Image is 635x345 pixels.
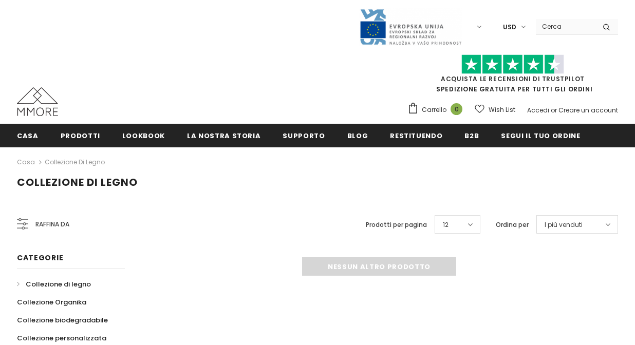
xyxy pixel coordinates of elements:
a: Accedi [527,106,549,114]
span: I più venduti [545,220,583,230]
span: or [551,106,557,114]
a: Blog [347,124,368,147]
a: Carrello 0 [407,102,468,118]
span: Blog [347,131,368,141]
img: Javni Razpis [359,8,462,46]
span: B2B [464,131,479,141]
a: Wish List [475,101,515,119]
span: 0 [451,103,462,115]
span: Restituendo [390,131,442,141]
a: supporto [283,124,325,147]
span: Raffina da [35,219,69,230]
label: Ordina per [496,220,529,230]
span: Collezione personalizzata [17,333,106,343]
span: supporto [283,131,325,141]
span: USD [503,22,516,32]
label: Prodotti per pagina [366,220,427,230]
a: Collezione Organika [17,293,86,311]
a: Acquista le recensioni di TrustPilot [441,74,585,83]
span: Prodotti [61,131,100,141]
span: Casa [17,131,39,141]
a: Javni Razpis [359,22,462,31]
a: Restituendo [390,124,442,147]
a: Segui il tuo ordine [501,124,580,147]
span: Segui il tuo ordine [501,131,580,141]
a: Collezione di legno [17,275,91,293]
img: Fidati di Pilot Stars [461,54,564,74]
a: Collezione di legno [45,158,105,166]
a: La nostra storia [187,124,260,147]
span: Carrello [422,105,446,115]
span: SPEDIZIONE GRATUITA PER TUTTI GLI ORDINI [407,59,618,93]
a: Casa [17,124,39,147]
span: La nostra storia [187,131,260,141]
span: Wish List [489,105,515,115]
a: Casa [17,156,35,168]
span: Lookbook [122,131,165,141]
span: Collezione di legno [17,175,138,189]
span: 12 [443,220,449,230]
a: Collezione biodegradabile [17,311,108,329]
span: Collezione Organika [17,297,86,307]
a: Prodotti [61,124,100,147]
a: Creare un account [558,106,618,114]
input: Search Site [536,19,595,34]
a: Lookbook [122,124,165,147]
a: B2B [464,124,479,147]
span: Collezione biodegradabile [17,315,108,325]
img: Casi MMORE [17,87,58,116]
span: Collezione di legno [26,279,91,289]
span: Categorie [17,253,63,263]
